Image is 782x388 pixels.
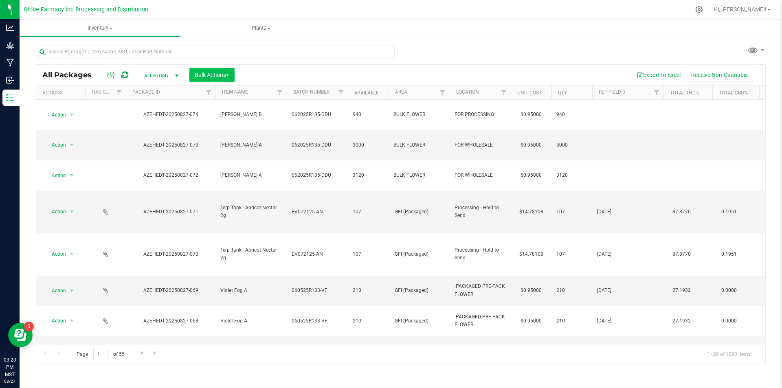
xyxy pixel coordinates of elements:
a: Total CBD% [719,90,748,96]
span: Bulk Actions [195,72,229,78]
span: 107 [353,250,384,258]
span: 210 [556,287,587,294]
div: Actions [42,90,82,96]
span: [DATE] [597,317,659,325]
a: Area [395,89,407,95]
span: 1 - 20 of 1093 items [700,348,757,360]
a: Go to the next page [136,348,148,359]
td: $0.95000 [511,336,551,367]
span: 107 [353,208,384,216]
a: Filter [112,85,126,99]
div: AZEHEDT-20250827-071 [125,208,217,216]
td: $0.95000 [511,160,551,191]
span: 3000 [556,141,587,149]
span: .GFI (Packaged) [393,208,445,216]
span: 060525R133-VF [292,287,343,294]
span: Terp Tank - Apricot Nectar 2g [220,246,282,262]
span: [PERSON_NAME] A [220,141,282,149]
a: Go to the last page [149,348,161,359]
a: Filter [497,85,511,99]
span: 210 [556,317,587,325]
button: Bulk Actions [189,68,235,82]
a: Item Name [222,89,248,95]
span: .GFI (Packaged) [393,250,445,258]
span: .GFI (Packaged) [393,317,445,325]
span: Page of 55 [70,348,131,360]
span: Action [44,109,66,121]
span: BULK FLOWER [393,171,445,179]
span: 3000 [353,141,384,149]
span: 0.0000 [717,285,741,296]
a: Unit Cost [517,90,542,96]
span: 87.8770 [668,206,695,218]
a: Filter [334,85,348,99]
a: Package ID [132,89,160,95]
span: .GFI (Packaged) [393,287,445,294]
span: select [67,248,77,260]
span: select [67,170,77,181]
span: FOR PROCESSING [455,111,506,118]
td: $14.78108 [511,233,551,276]
span: 210 [353,317,384,325]
span: Violet Fog A [220,287,282,294]
span: Globe Farmacy Inc Processing and Distribution [24,6,148,13]
a: Location [456,89,479,95]
a: Plants [180,20,341,37]
span: Processing - Hold to Send [455,246,506,262]
a: Filter [436,85,450,99]
span: select [67,206,77,217]
span: Action [44,285,66,296]
span: FOR WHOLESALE [455,141,506,149]
button: Export to Excel [631,68,686,82]
span: select [67,109,77,121]
span: Action [44,206,66,217]
a: Batch Number [293,89,329,95]
span: select [67,285,77,296]
inline-svg: Inventory [6,94,14,102]
span: FOR WHOLESALE [455,171,506,179]
span: Action [44,315,66,327]
span: 940 [353,111,384,118]
span: 060525R133-VF [292,317,343,325]
span: Action [44,139,66,151]
th: Has COA [85,85,126,100]
input: 1 [93,348,108,360]
span: Violet Fog A [220,317,282,325]
div: AZEHEDT-20250827-069 [125,287,217,294]
a: Total THC% [670,90,699,96]
div: Manage settings [694,6,704,13]
span: EV072125-AN [292,250,343,258]
td: $0.95000 [511,130,551,161]
a: Ref Field 3 [599,89,625,95]
inline-svg: Analytics [6,24,14,32]
span: 0.0000 [717,315,741,327]
span: .PACKAGED PRE-PACK FLOWER [455,283,506,298]
span: BULK FLOWER [393,111,445,118]
div: AZEHEDT-20250827-073 [125,141,217,149]
td: $0.95000 [511,100,551,130]
span: 107 [556,208,587,216]
span: EV072125-AN [292,208,343,216]
span: [PERSON_NAME] A [220,171,282,179]
span: All Packages [42,70,100,79]
a: Filter [273,85,287,99]
span: [DATE] [597,287,659,294]
div: AZEHEDT-20250827-070 [125,250,217,258]
a: Qty [558,90,567,96]
td: $0.95000 [511,276,551,306]
span: 27.1932 [668,315,695,327]
span: [PERSON_NAME] B [220,111,282,118]
span: [DATE] [597,208,659,216]
span: Action [44,170,66,181]
span: 062025R135-DDU [292,171,343,179]
p: 03:20 PM MST [4,356,16,378]
span: 3120 [353,171,384,179]
input: Search Package ID, Item Name, SKU, Lot or Part Number... [36,46,395,58]
td: $0.95000 [511,306,551,336]
button: Receive Non-Cannabis [686,68,753,82]
span: Terp Tank - Apricot Nectar 2g [220,204,282,219]
a: Available [354,90,379,96]
span: BULK FLOWER [393,141,445,149]
inline-svg: Manufacturing [6,59,14,67]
